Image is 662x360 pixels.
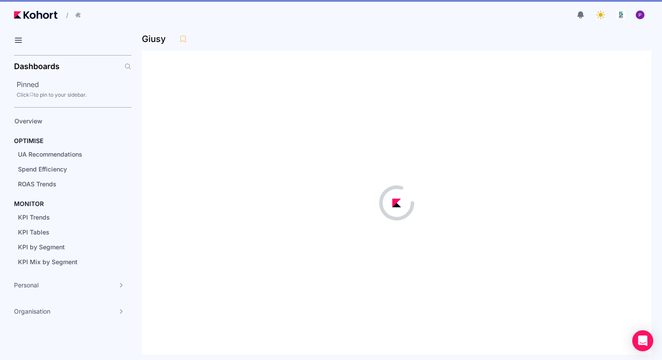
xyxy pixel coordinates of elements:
[15,178,116,191] a: ROAS Trends
[11,115,116,128] a: Overview
[616,10,625,19] img: logo_logo_images_1_20240607072359498299_20240828135028712857.jpeg
[14,136,43,145] h4: OPTIMISE
[14,117,42,125] span: Overview
[15,226,116,239] a: KPI Tables
[15,148,116,161] a: UA Recommendations
[15,255,116,269] a: KPI Mix by Segment
[18,213,50,221] span: KPI Trends
[14,11,57,19] img: Kohort logo
[15,163,116,176] a: Spend Efficiency
[14,199,44,208] h4: MONITOR
[17,79,131,90] h2: Pinned
[14,63,60,70] h2: Dashboards
[15,241,116,254] a: KPI by Segment
[14,281,39,290] span: Personal
[18,180,56,188] span: ROAS Trends
[18,228,49,236] span: KPI Tables
[142,35,171,43] h3: Giusy
[15,211,116,224] a: KPI Trends
[18,243,65,251] span: KPI by Segment
[14,307,50,316] span: Organisation
[632,330,653,351] div: Open Intercom Messenger
[18,165,67,173] span: Spend Efficiency
[59,10,68,20] span: /
[17,91,131,98] div: Click to pin to your sidebar.
[18,258,77,266] span: KPI Mix by Segment
[18,150,82,158] span: UA Recommendations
